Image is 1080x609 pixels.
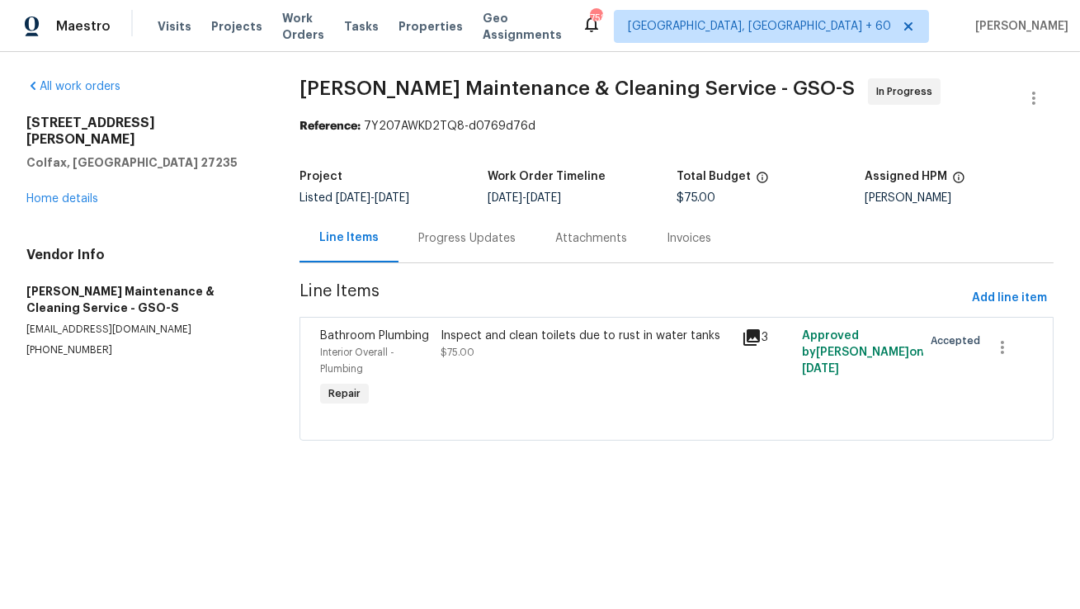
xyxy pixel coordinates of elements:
[299,78,855,98] span: [PERSON_NAME] Maintenance & Cleaning Service - GSO-S
[319,229,379,246] div: Line Items
[344,21,379,32] span: Tasks
[876,83,939,100] span: In Progress
[26,283,260,316] h5: [PERSON_NAME] Maintenance & Cleaning Service - GSO-S
[336,192,409,204] span: -
[441,328,732,344] div: Inspect and clean toilets due to rust in water tanks
[26,154,260,171] h5: Colfax, [GEOGRAPHIC_DATA] 27235
[742,328,792,347] div: 3
[299,283,965,314] span: Line Items
[667,230,711,247] div: Invoices
[56,18,111,35] span: Maestro
[26,343,260,357] p: [PHONE_NUMBER]
[677,192,715,204] span: $75.00
[320,347,394,374] span: Interior Overall - Plumbing
[418,230,516,247] div: Progress Updates
[802,363,839,375] span: [DATE]
[441,347,474,357] span: $75.00
[375,192,409,204] span: [DATE]
[488,171,606,182] h5: Work Order Timeline
[26,115,260,148] h2: [STREET_ADDRESS][PERSON_NAME]
[488,192,522,204] span: [DATE]
[590,10,601,26] div: 758
[677,171,751,182] h5: Total Budget
[211,18,262,35] span: Projects
[972,288,1047,309] span: Add line item
[628,18,891,35] span: [GEOGRAPHIC_DATA], [GEOGRAPHIC_DATA] + 60
[802,330,924,375] span: Approved by [PERSON_NAME] on
[26,193,98,205] a: Home details
[483,10,562,43] span: Geo Assignments
[488,192,561,204] span: -
[322,385,367,402] span: Repair
[299,171,342,182] h5: Project
[555,230,627,247] div: Attachments
[526,192,561,204] span: [DATE]
[299,120,361,132] b: Reference:
[26,247,260,263] h4: Vendor Info
[320,330,429,342] span: Bathroom Plumbing
[158,18,191,35] span: Visits
[931,333,987,349] span: Accepted
[756,171,769,192] span: The total cost of line items that have been proposed by Opendoor. This sum includes line items th...
[399,18,463,35] span: Properties
[865,192,1054,204] div: [PERSON_NAME]
[299,118,1054,135] div: 7Y207AWKD2TQ8-d0769d76d
[965,283,1054,314] button: Add line item
[865,171,947,182] h5: Assigned HPM
[282,10,324,43] span: Work Orders
[336,192,370,204] span: [DATE]
[299,192,409,204] span: Listed
[969,18,1068,35] span: [PERSON_NAME]
[26,323,260,337] p: [EMAIL_ADDRESS][DOMAIN_NAME]
[26,81,120,92] a: All work orders
[952,171,965,192] span: The hpm assigned to this work order.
